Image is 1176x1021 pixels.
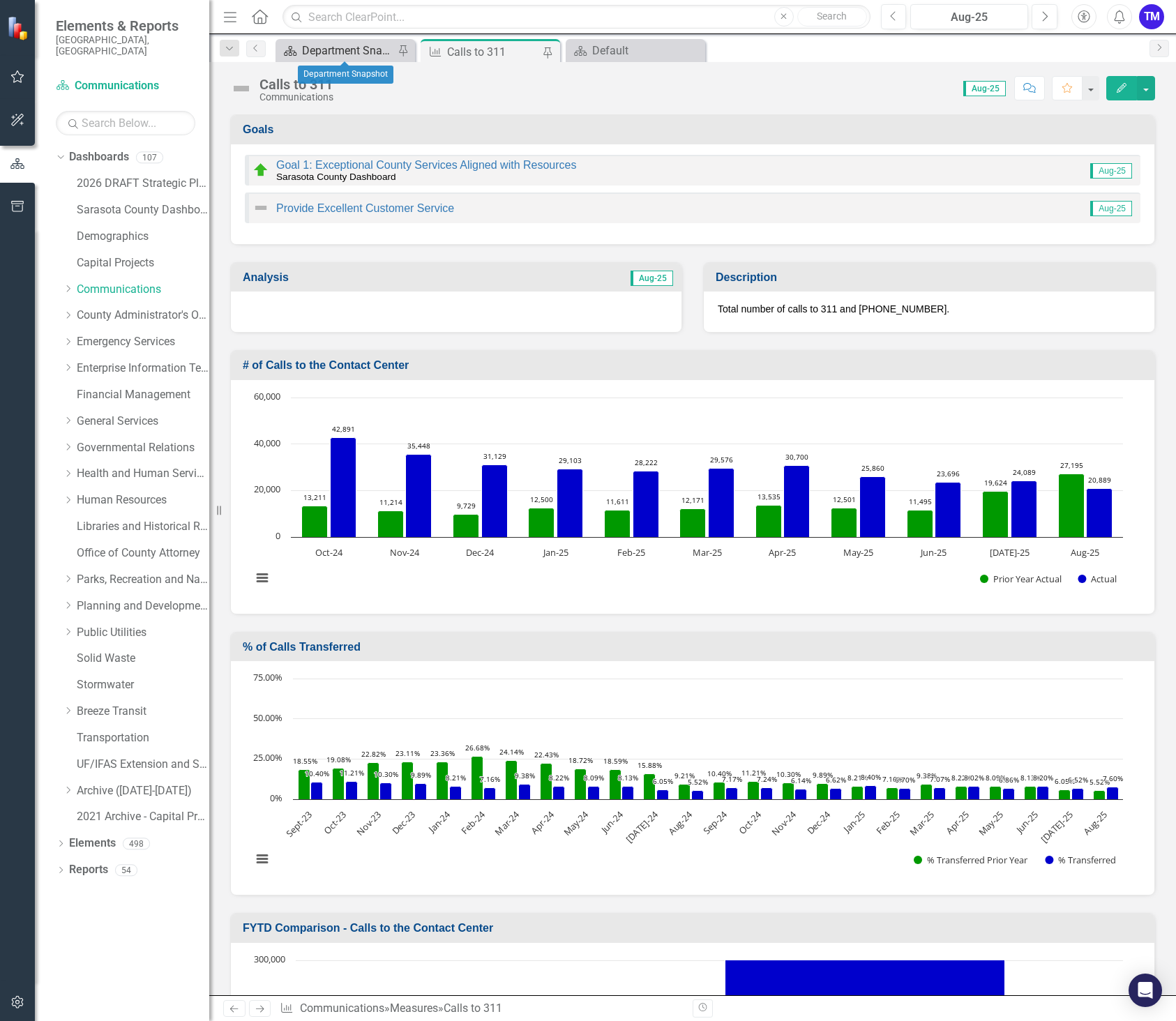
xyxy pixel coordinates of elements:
[243,123,1147,136] h3: Goals
[882,774,903,784] text: 7.16%
[136,151,163,163] div: 107
[311,782,323,800] path: Sept-23, 10.40470935. % Transferred.
[453,514,479,537] path: Dec-24, 9,729. Prior Year Actual.
[115,864,137,876] div: 54
[833,494,856,504] text: 12,501
[380,783,392,800] path: Nov-23, 10.29962547. % Transferred.
[990,546,1030,559] text: [DATE]-25
[1090,777,1110,787] text: 5.52%
[346,782,358,800] path: Oct-23, 11.21035501. % Transferred.
[276,172,396,182] small: Sarasota County Dashboard
[1059,474,1085,537] path: Aug-25, 27,195. Prior Year Actual.
[276,159,576,171] a: Goal 1: Exceptional County Services Aligned with Resources
[457,501,476,510] text: 9,729
[69,862,108,878] a: Reports
[861,463,884,473] text: 25,860
[769,546,796,559] text: Apr-25
[77,308,209,324] a: County Administrator's Office
[77,651,209,667] a: Solid Waste
[934,788,946,800] path: Mar-25, 7.07330268. % Transferred.
[77,704,209,720] a: Breeze Transit
[605,510,631,537] path: Feb-25, 11,611. Prior Year Actual.
[748,782,760,800] path: Oct-24, 11.21035501. % Transferred Prior Year.
[379,497,402,507] text: 11,214
[77,282,209,298] a: Communications
[254,437,280,449] text: 40,000
[303,492,326,502] text: 13,211
[411,770,431,780] text: 9.89%
[77,414,209,430] a: General Services
[298,66,393,84] div: Department Snapshot
[458,808,488,838] text: Feb-24
[390,1001,438,1015] a: Measures
[77,492,209,508] a: Human Resources
[243,271,463,284] h3: Analysis
[252,199,269,216] img: Not Defined
[528,808,557,837] text: Apr-24
[77,598,209,614] a: Planning and Development Services
[915,9,1023,26] div: Aug-25
[437,762,448,800] path: Jan-24, 23.35704996. % Transferred Prior Year.
[635,457,658,467] text: 28,222
[919,546,947,559] text: Jun-25
[597,808,626,837] text: Jun-24
[986,773,1006,782] text: 8.09%
[769,808,799,838] text: Nov-24
[692,791,704,800] path: Aug-24, 5.51939695. % Transferred.
[69,835,116,852] a: Elements
[519,785,531,800] path: Mar-24, 9.38295949. % Transferred.
[534,750,559,759] text: 22.43%
[722,774,742,784] text: 7.17%
[847,773,868,782] text: 8.21%
[259,77,333,92] div: Calls to 311
[791,776,811,785] text: 6.14%
[299,757,1106,800] g: % Transferred Prior Year, bar series 1 of 2 with 24 bars.
[77,176,209,192] a: 2026 DRAFT Strategic Plan
[1025,787,1036,800] path: Jun-25, 8.13397129. % Transferred Prior Year.
[293,756,317,766] text: 18.55%
[710,455,733,464] text: 29,576
[1013,467,1036,477] text: 24,089
[450,787,462,800] path: Jan-24, 8.208. % Transferred.
[679,785,691,800] path: Aug-24, 9.20964947. % Transferred Prior Year.
[887,788,898,800] path: Feb-25, 7.15700629. % Transferred Prior Year.
[895,775,915,785] text: 6.70%
[245,391,1130,600] svg: Interactive chart
[389,808,418,837] text: Dec-23
[935,482,961,537] path: Jun-25, 23,696. Actual.
[1094,791,1106,800] path: Aug-25, 5.51939695. % Transferred Prior Year.
[603,756,628,766] text: 18.59%
[1011,481,1037,537] path: Jul-25, 24,089. Actual.
[529,508,555,537] path: Jan-25, 12,500. Prior Year Actual.
[907,808,937,838] text: Mar-25
[592,42,702,59] div: Default
[984,478,1007,487] text: 19,624
[1080,808,1110,838] text: Aug-25
[956,787,967,800] path: Apr-25, 8.21573698. % Transferred Prior Year.
[899,789,911,800] path: Feb-25, 6.7039898. % Transferred.
[826,775,846,785] text: 6.62%
[1129,974,1162,1007] div: Open Intercom Messenger
[588,787,600,800] path: May-24, 8.08735301. % Transferred.
[305,769,329,778] text: 10.40%
[483,451,506,461] text: 31,129
[831,508,857,537] path: May-25, 12,501. Prior Year Actual.
[77,783,209,799] a: Archive ([DATE]-[DATE])
[1003,789,1015,800] path: May-25, 6.86388244. % Transferred.
[983,491,1009,537] path: Jul-25, 19,624. Prior Year Actual.
[361,749,386,759] text: 22.82%
[402,762,414,800] path: Dec-23, 23.11075277. % Transferred Prior Year.
[943,808,971,836] text: Apr-25
[741,768,766,778] text: 11.21%
[657,790,669,800] path: Jul-24, 6.05381166. % Transferred.
[638,760,662,770] text: 15.88%
[914,854,1030,866] button: Show % Transferred Prior Year
[736,808,764,837] text: Oct-24
[1107,787,1119,800] path: Aug-25, 7.59730001. % Transferred.
[1037,787,1049,800] path: Jun-25, 8.19547603. % Transferred.
[77,202,209,218] a: Sarasota County Dashboard
[77,440,209,456] a: Governmental Relations
[917,771,937,780] text: 9.38%
[245,672,1140,881] div: Chart. Highcharts interactive chart.
[252,568,272,588] button: View chart menu, Chart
